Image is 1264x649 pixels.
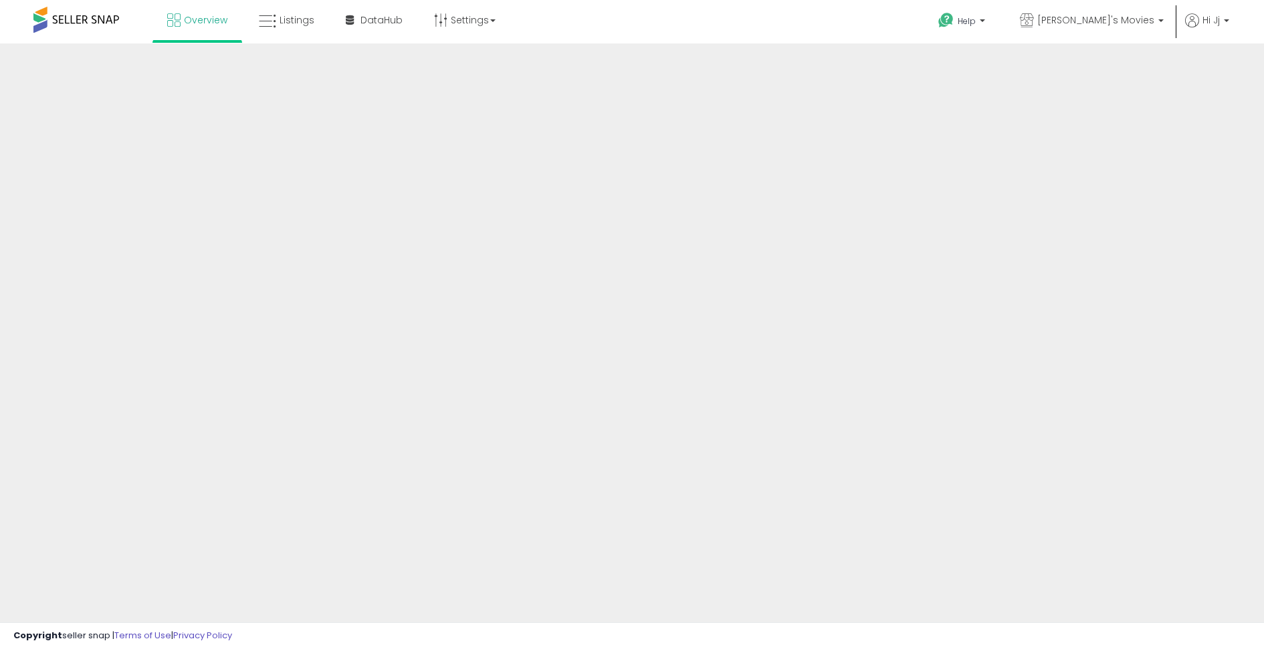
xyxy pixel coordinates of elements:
[184,13,227,27] span: Overview
[1037,13,1154,27] span: [PERSON_NAME]'s Movies
[280,13,314,27] span: Listings
[938,12,954,29] i: Get Help
[1202,13,1220,27] span: Hi Jj
[958,15,976,27] span: Help
[928,2,998,43] a: Help
[360,13,403,27] span: DataHub
[1185,13,1229,43] a: Hi Jj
